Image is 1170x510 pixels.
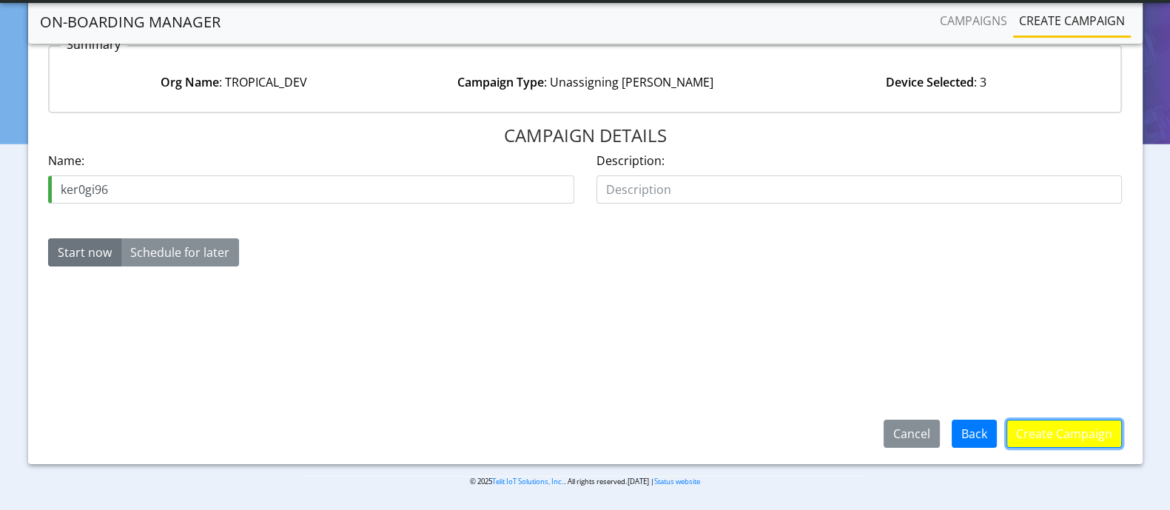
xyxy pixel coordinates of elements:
[596,175,1123,204] input: Description
[1006,420,1122,448] button: Create Campaign
[48,125,1123,147] h1: CAMPAIGN DETAILS
[61,36,127,53] p: Summary
[492,477,564,486] a: Telit IoT Solutions, Inc.
[40,7,221,37] a: On-Boarding Manager
[596,152,665,170] label: Description:
[409,73,760,91] div: : Unassigning [PERSON_NAME]
[48,152,84,170] label: Name:
[58,73,409,91] div: : TROPICAL_DEV
[884,420,940,448] button: Cancel
[654,477,700,486] a: Status website
[48,238,239,266] div: Basic example
[121,238,239,266] button: Schedule for later
[952,420,997,448] button: Back
[1013,6,1131,36] a: Create campaign
[48,238,121,266] button: Start now
[48,175,574,204] input: Name
[303,476,867,487] p: © 2025 . All rights reserved.[DATE] |
[886,74,974,90] strong: Device Selected
[457,74,544,90] strong: Campaign Type
[761,73,1112,91] div: : 3
[161,74,219,90] strong: Org Name
[934,6,1013,36] a: Campaigns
